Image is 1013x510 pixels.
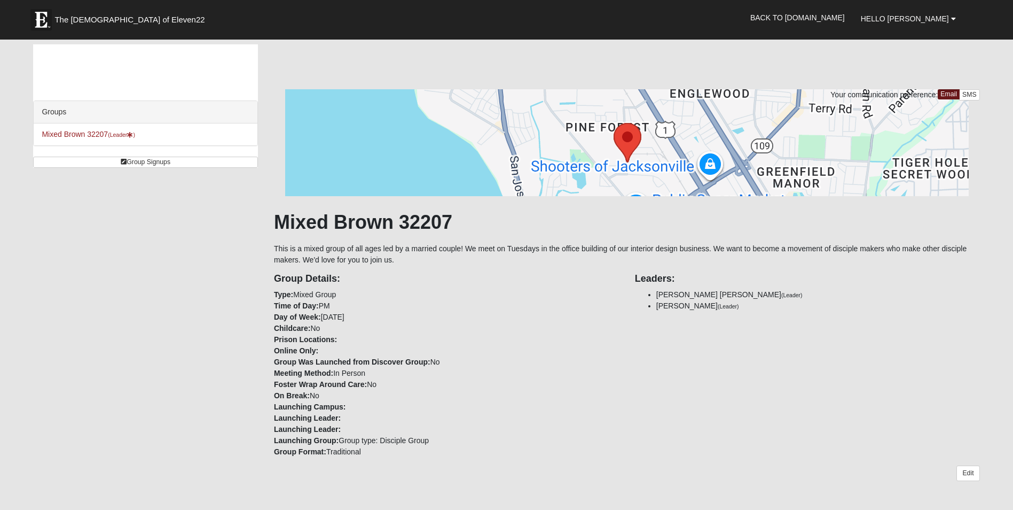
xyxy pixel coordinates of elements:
li: [PERSON_NAME] [656,300,980,312]
h1: Mixed Brown 32207 [274,211,980,234]
small: (Leader) [718,303,739,310]
strong: Launching Group: [274,436,339,445]
strong: Meeting Method: [274,369,333,377]
span: Your communication preference: [830,90,938,99]
span: The [DEMOGRAPHIC_DATA] of Eleven22 [54,14,205,25]
strong: Time of Day: [274,302,319,310]
strong: Foster Wrap Around Care: [274,380,367,389]
a: SMS [959,89,980,101]
a: Back to [DOMAIN_NAME] [742,4,853,31]
h4: Group Details: [274,273,619,285]
a: Email [938,89,960,99]
a: Hello [PERSON_NAME] [853,5,964,32]
a: Group Signups [33,157,258,168]
span: Hello [PERSON_NAME] [861,14,949,23]
a: The [DEMOGRAPHIC_DATA] of Eleven22 [25,4,239,30]
strong: Type: [274,290,293,299]
img: Eleven22 logo [30,9,52,30]
h4: Leaders: [635,273,980,285]
strong: Launching Campus: [274,403,346,411]
strong: Online Only: [274,346,318,355]
strong: Day of Week: [274,313,321,321]
div: Mixed Group PM [DATE] No No In Person No No Group type: Disciple Group Traditional [266,266,627,458]
strong: Launching Leader: [274,414,341,422]
small: (Leader ) [108,132,135,138]
strong: Childcare: [274,324,310,333]
div: Groups [34,101,257,123]
strong: Prison Locations: [274,335,337,344]
strong: Launching Leader: [274,425,341,434]
small: (Leader) [781,292,803,298]
strong: On Break: [274,391,310,400]
li: [PERSON_NAME] [PERSON_NAME] [656,289,980,300]
strong: Group Was Launched from Discover Group: [274,358,430,366]
a: Mixed Brown 32207(Leader) [42,130,135,138]
strong: Group Format: [274,447,326,456]
a: Edit [956,466,979,481]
